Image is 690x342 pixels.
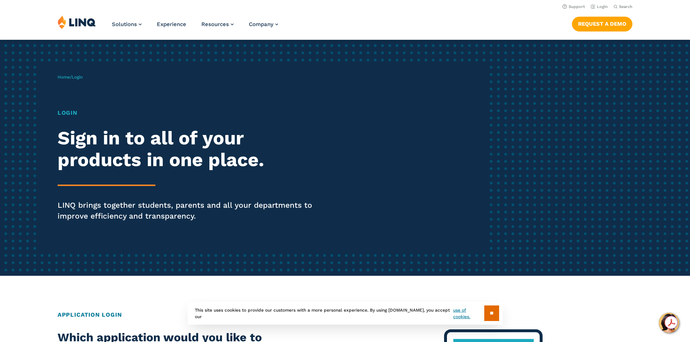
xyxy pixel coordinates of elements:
img: LINQ | K‑12 Software [58,15,96,29]
h2: Application Login [58,311,632,319]
nav: Button Navigation [572,15,632,31]
h1: Login [58,109,323,117]
span: Company [249,21,273,28]
a: Login [591,4,608,9]
nav: Primary Navigation [112,15,278,39]
a: Experience [157,21,186,28]
button: Hello, have a question? Let’s chat. [659,313,679,333]
span: / [58,75,83,80]
span: Search [619,4,632,9]
a: Home [58,75,70,80]
p: LINQ brings together students, parents and all your departments to improve efficiency and transpa... [58,200,323,221]
span: Resources [201,21,229,28]
span: Login [72,75,83,80]
span: Solutions [112,21,137,28]
a: use of cookies. [453,307,484,320]
a: Solutions [112,21,142,28]
button: Open Search Bar [614,4,632,9]
h2: Sign in to all of your products in one place. [58,127,323,171]
a: Support [563,4,585,9]
a: Resources [201,21,234,28]
div: This site uses cookies to provide our customers with a more personal experience. By using [DOMAIN... [188,302,503,325]
a: Company [249,21,278,28]
a: Request a Demo [572,17,632,31]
